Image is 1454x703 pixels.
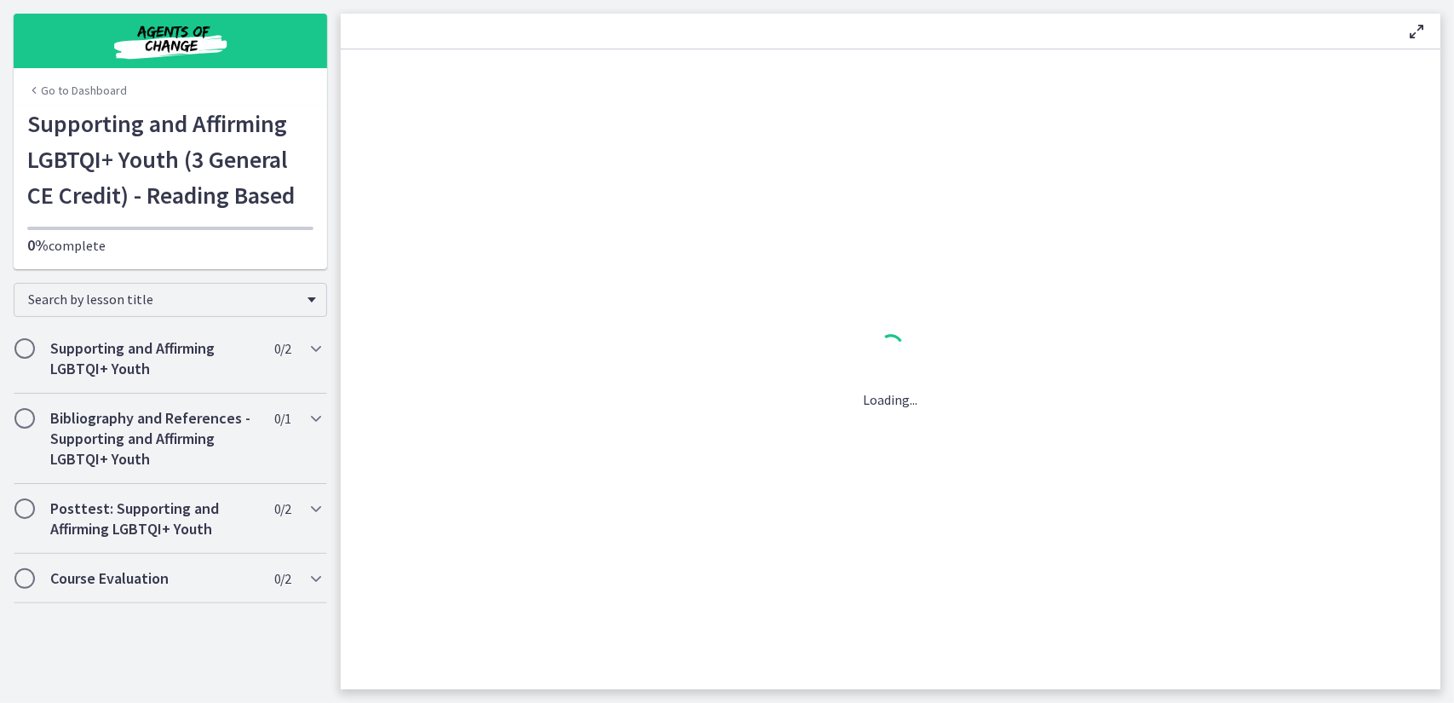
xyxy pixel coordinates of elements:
[68,20,273,61] img: Agents of Change
[864,330,918,369] div: 1
[274,498,290,519] span: 0 / 2
[50,568,258,589] h2: Course Evaluation
[27,235,49,255] span: 0%
[14,283,327,317] div: Search by lesson title
[50,408,258,470] h2: Bibliography and References - Supporting and Affirming LGBTQI+ Youth
[28,291,299,308] span: Search by lesson title
[274,408,290,429] span: 0 / 1
[274,568,290,589] span: 0 / 2
[274,338,290,359] span: 0 / 2
[864,389,918,410] p: Loading...
[27,82,127,99] a: Go to Dashboard
[27,106,313,213] h1: Supporting and Affirming LGBTQI+ Youth (3 General CE Credit) - Reading Based
[50,338,258,379] h2: Supporting and Affirming LGBTQI+ Youth
[27,235,313,256] p: complete
[50,498,258,539] h2: Posttest: Supporting and Affirming LGBTQI+ Youth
